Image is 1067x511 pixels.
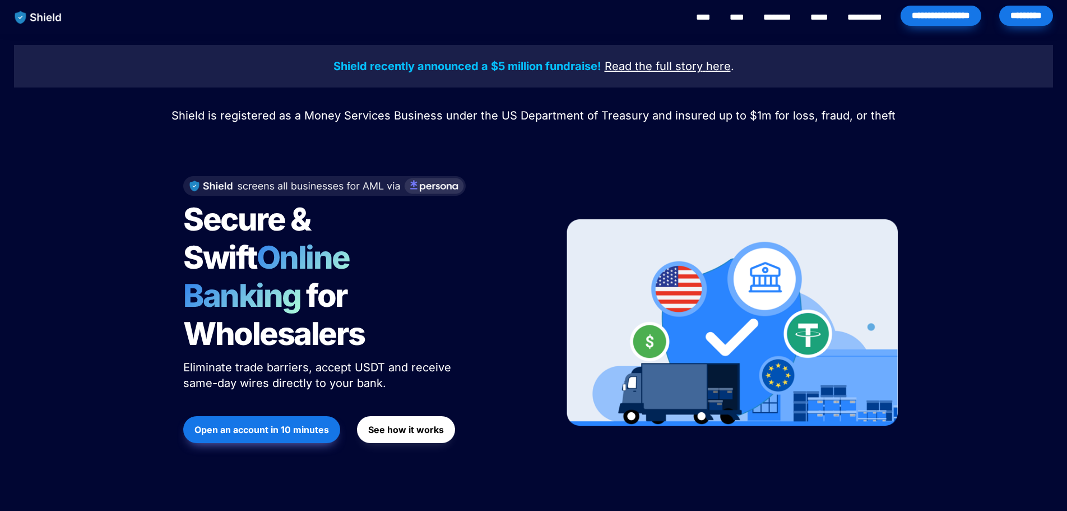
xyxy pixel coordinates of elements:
a: See how it works [357,411,455,449]
a: Read the full story [605,61,703,72]
span: Secure & Swift [183,200,316,277]
strong: Open an account in 10 minutes [194,424,329,435]
span: Shield is registered as a Money Services Business under the US Department of Treasury and insured... [171,109,896,122]
button: Open an account in 10 minutes [183,416,340,443]
strong: Shield recently announced a $5 million fundraise! [333,59,601,73]
span: . [731,59,734,73]
span: for Wholesalers [183,277,365,353]
button: See how it works [357,416,455,443]
u: Read the full story [605,59,703,73]
span: Online Banking [183,238,361,315]
span: Eliminate trade barriers, accept USDT and receive same-day wires directly to your bank. [183,361,454,390]
a: Open an account in 10 minutes [183,411,340,449]
strong: See how it works [368,424,444,435]
a: here [706,61,731,72]
u: here [706,59,731,73]
img: website logo [10,6,67,29]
